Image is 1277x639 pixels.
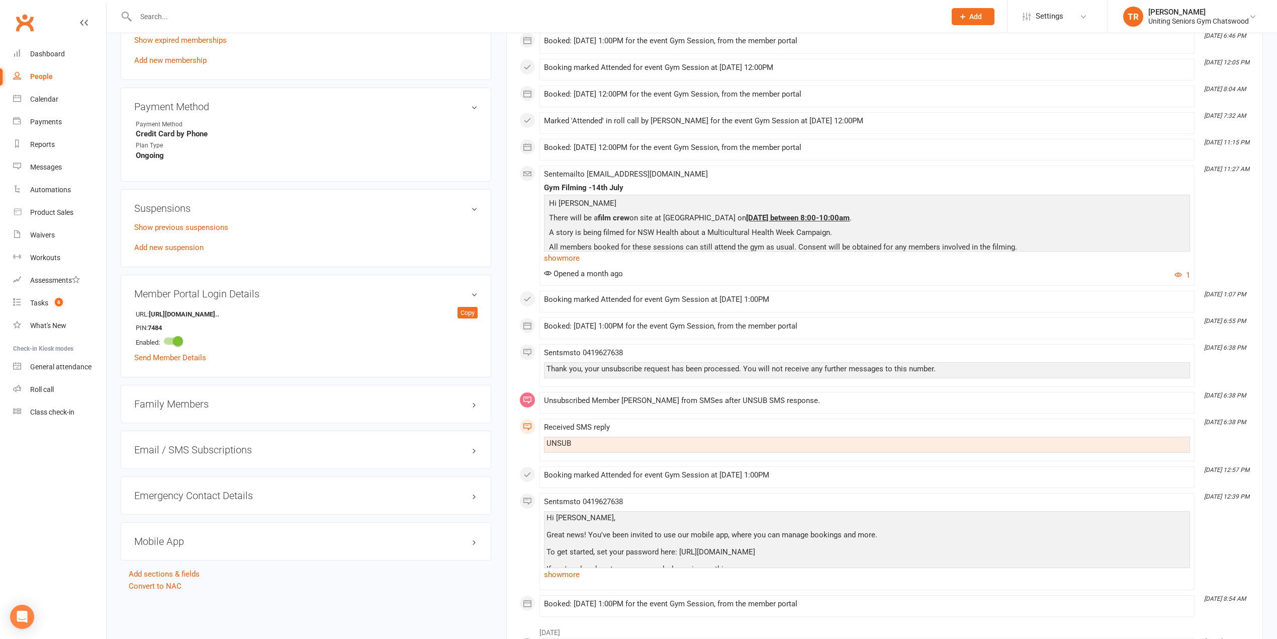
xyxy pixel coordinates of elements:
[1204,166,1249,173] i: [DATE] 11:27 AM
[134,243,204,252] a: Add new suspension
[1204,392,1246,399] i: [DATE] 6:38 PM
[969,13,982,21] span: Add
[1204,86,1246,93] i: [DATE] 8:04 AM
[136,129,478,138] strong: Credit Card by Phone
[30,95,58,103] div: Calendar
[30,322,66,330] div: What's New
[544,295,1190,304] div: Booking marked Attended for event Gym Session at [DATE] 1:00PM
[13,179,106,201] a: Automations
[30,363,92,371] div: General attendance
[134,398,478,410] h3: Family Members
[134,288,478,299] h3: Member Portal Login Details
[544,170,708,179] span: Sent email to [EMAIL_ADDRESS][DOMAIN_NAME]
[1123,7,1143,27] div: TR
[30,186,71,194] div: Automations
[12,10,37,35] a: Clubworx
[30,140,55,148] div: Reports
[134,536,478,547] h3: Mobile App
[1204,317,1246,325] i: [DATE] 6:55 PM
[13,156,106,179] a: Messages
[546,514,1188,608] div: Hi [PERSON_NAME], Great news! You've been invited to use our mobile app, where you can manage boo...
[546,241,1188,256] p: All members booked for these sessions can still attend the gym as usual. Consent will be obtained...
[598,213,629,222] span: film crew
[133,10,939,24] input: Search...
[30,163,62,171] div: Messages
[149,309,219,320] strong: [URL][DOMAIN_NAME]..
[13,88,106,111] a: Calendar
[544,63,1190,72] div: Booking marked Attended for event Gym Session at [DATE] 12:00PM
[134,56,207,65] a: Add new membership
[1204,493,1249,500] i: [DATE] 12:39 PM
[136,120,219,129] div: Payment Method
[458,307,478,319] div: Copy
[13,43,106,65] a: Dashboard
[30,50,65,58] div: Dashboard
[1204,419,1246,426] i: [DATE] 6:38 PM
[30,276,80,284] div: Assessments
[134,490,478,501] h3: Emergency Contact Details
[544,322,1190,331] div: Booked: [DATE] 1:00PM for the event Gym Session, from the member portal
[544,348,623,357] span: Sent sms to 0419627638
[1204,291,1246,298] i: [DATE] 1:07 PM
[544,184,1190,192] div: Gym Filming -14th July
[134,334,478,349] li: Enabled:
[1148,17,1249,26] div: Uniting Seniors Gym Chatswood
[546,212,1188,226] p: There will be a on site at [GEOGRAPHIC_DATA] on .
[129,570,200,579] a: Add sections & fields
[30,408,74,416] div: Class check-in
[134,321,478,335] li: PIN:
[1204,32,1246,39] i: [DATE] 6:46 PM
[134,36,227,45] a: Show expired memberships
[952,8,994,25] button: Add
[13,65,106,88] a: People
[1148,8,1249,17] div: [PERSON_NAME]
[13,356,106,378] a: General attendance kiosk mode
[1204,595,1246,602] i: [DATE] 8:54 AM
[136,141,219,150] div: Plan Type
[1036,5,1063,28] span: Settings
[55,298,63,306] span: 6
[546,226,1188,241] p: A story is being filmed for NSW Health about a Multicultural Health Week Campaign.
[134,203,478,214] h3: Suspensions
[544,143,1190,152] div: Booked: [DATE] 12:00PM for the event Gym Session, from the member portal
[1204,59,1249,66] i: [DATE] 12:05 PM
[13,224,106,247] a: Waivers
[546,439,1188,448] div: UNSUB
[544,251,1190,265] a: show more
[544,423,1190,432] div: Received SMS reply
[1204,344,1246,351] i: [DATE] 6:38 PM
[134,101,478,112] h3: Payment Method
[30,231,55,239] div: Waivers
[30,385,54,393] div: Roll call
[1204,139,1249,146] i: [DATE] 11:15 PM
[544,269,623,278] span: Opened a month ago
[148,323,206,334] strong: 7484
[544,37,1190,45] div: Booked: [DATE] 1:00PM for the event Gym Session, from the member portal
[30,72,53,81] div: People
[546,197,1188,212] p: Hi [PERSON_NAME]
[13,133,106,156] a: Reports
[30,118,62,126] div: Payments
[546,365,1188,373] div: Thank you, your unsubscribe request has been processed. You will not receive any further messages...
[10,605,34,629] div: Open Intercom Messenger
[30,208,73,216] div: Product Sales
[30,254,60,262] div: Workouts
[30,299,48,307] div: Tasks
[1204,466,1249,473] i: [DATE] 12:57 PM
[134,444,478,455] h3: Email / SMS Subscriptions
[134,353,206,362] a: Send Member Details
[544,497,623,506] span: Sent sms to 0419627638
[13,269,106,292] a: Assessments
[544,471,1190,480] div: Booking marked Attended for event Gym Session at [DATE] 1:00PM
[544,117,1190,125] div: Marked 'Attended' in roll call by [PERSON_NAME] for the event Gym Session at [DATE] 12:00PM
[13,378,106,401] a: Roll call
[134,307,478,321] li: URL:
[1204,112,1246,119] i: [DATE] 7:32 AM
[544,568,1190,582] a: show more
[544,90,1190,99] div: Booked: [DATE] 12:00PM for the event Gym Session, from the member portal
[13,401,106,424] a: Class kiosk mode
[13,201,106,224] a: Product Sales
[13,292,106,314] a: Tasks 6
[136,151,478,160] strong: Ongoing
[13,111,106,133] a: Payments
